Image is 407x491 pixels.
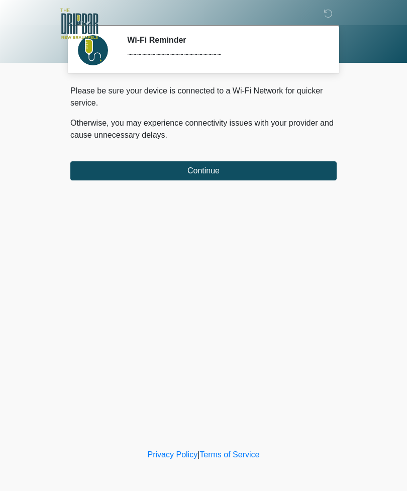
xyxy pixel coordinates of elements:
[70,117,337,141] p: Otherwise, you may experience connectivity issues with your provider and cause unnecessary delays
[70,85,337,109] p: Please be sure your device is connected to a Wi-Fi Network for quicker service.
[197,450,199,459] a: |
[127,49,322,61] div: ~~~~~~~~~~~~~~~~~~~~
[165,131,167,139] span: .
[70,161,337,180] button: Continue
[199,450,259,459] a: Terms of Service
[148,450,198,459] a: Privacy Policy
[78,35,108,65] img: Agent Avatar
[60,8,98,40] img: The DRIPBaR - New Braunfels Logo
